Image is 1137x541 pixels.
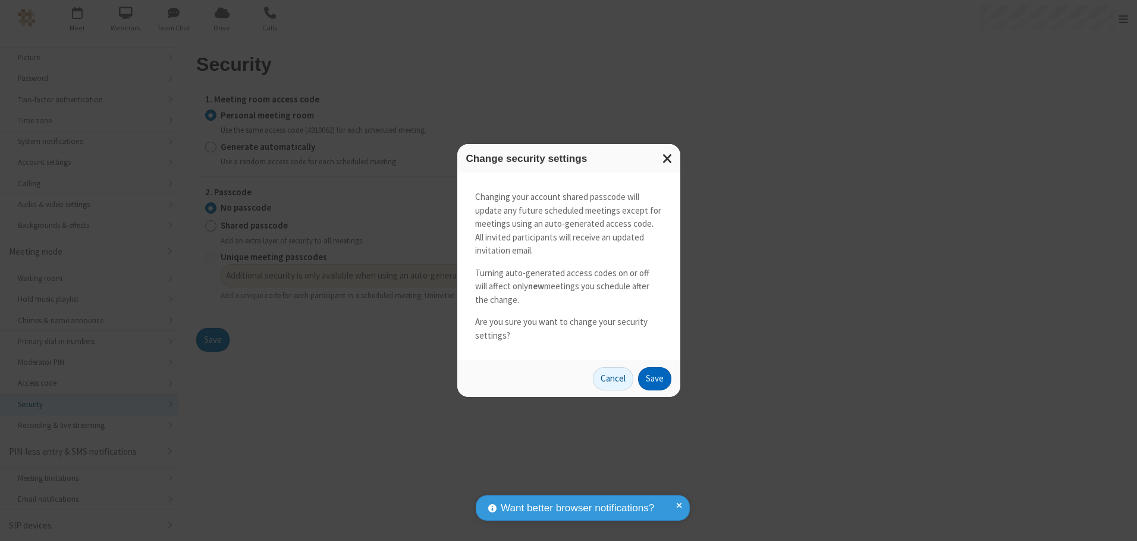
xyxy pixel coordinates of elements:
h3: Change security settings [466,153,671,164]
p: Changing your account shared passcode will update any future scheduled meetings except for meetin... [475,190,662,258]
button: Cancel [593,367,633,391]
button: Save [638,367,671,391]
span: Want better browser notifications? [501,501,654,516]
button: Close modal [655,144,680,173]
p: Turning auto-generated access codes on or off will affect only meetings you schedule after the ch... [475,267,662,307]
strong: new [528,280,544,292]
p: Are you sure you want to change your security settings? [475,315,662,342]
